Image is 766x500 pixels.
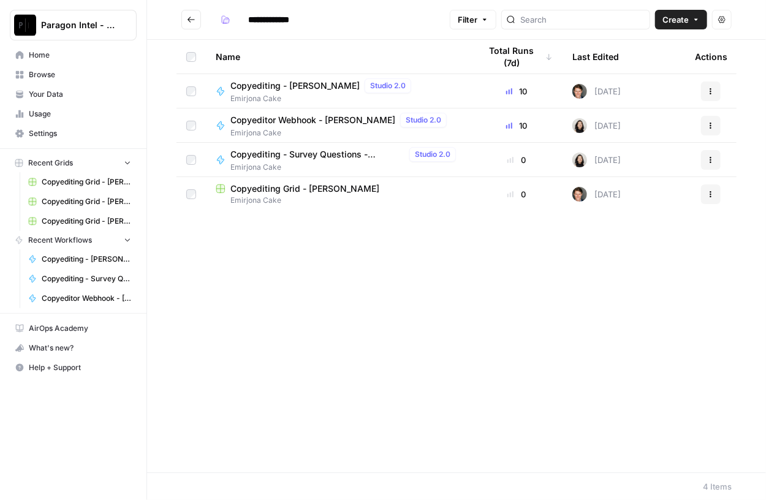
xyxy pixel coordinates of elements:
[14,14,36,36] img: Paragon Intel - Copyediting Logo
[415,149,450,160] span: Studio 2.0
[572,84,621,99] div: [DATE]
[10,10,137,40] button: Workspace: Paragon Intel - Copyediting
[450,10,496,29] button: Filter
[216,183,461,206] a: Copyediting Grid - [PERSON_NAME]Emirjona Cake
[572,118,621,133] div: [DATE]
[10,231,137,249] button: Recent Workflows
[695,40,727,74] div: Actions
[29,323,131,334] span: AirOps Academy
[10,85,137,104] a: Your Data
[10,339,136,357] div: What's new?
[703,480,732,493] div: 4 Items
[480,85,553,97] div: 10
[10,104,137,124] a: Usage
[29,362,131,373] span: Help + Support
[370,80,406,91] span: Studio 2.0
[29,89,131,100] span: Your Data
[42,176,131,187] span: Copyediting Grid - [PERSON_NAME]
[230,162,461,173] span: Emirjona Cake
[216,195,461,206] span: Emirjona Cake
[23,172,137,192] a: Copyediting Grid - [PERSON_NAME]
[216,147,461,173] a: Copyediting - Survey Questions - [PERSON_NAME]Studio 2.0Emirjona Cake
[42,216,131,227] span: Copyediting Grid - [PERSON_NAME]
[29,128,131,139] span: Settings
[23,269,137,289] a: Copyediting - Survey Questions - [PERSON_NAME]
[29,69,131,80] span: Browse
[230,127,452,138] span: Emirjona Cake
[216,40,461,74] div: Name
[10,154,137,172] button: Recent Grids
[572,187,587,202] img: qw00ik6ez51o8uf7vgx83yxyzow9
[23,192,137,211] a: Copyediting Grid - [PERSON_NAME]
[520,13,645,26] input: Search
[230,80,360,92] span: Copyediting - [PERSON_NAME]
[42,254,131,265] span: Copyediting - [PERSON_NAME]
[230,93,416,104] span: Emirjona Cake
[216,113,461,138] a: Copyeditor Webhook - [PERSON_NAME]Studio 2.0Emirjona Cake
[480,154,553,166] div: 0
[10,319,137,338] a: AirOps Academy
[10,65,137,85] a: Browse
[10,45,137,65] a: Home
[181,10,201,29] button: Go back
[28,157,73,169] span: Recent Grids
[216,78,461,104] a: Copyediting - [PERSON_NAME]Studio 2.0Emirjona Cake
[23,249,137,269] a: Copyediting - [PERSON_NAME]
[572,153,587,167] img: t5ef5oef8zpw1w4g2xghobes91mw
[572,187,621,202] div: [DATE]
[480,119,553,132] div: 10
[10,358,137,377] button: Help + Support
[29,50,131,61] span: Home
[230,183,379,195] span: Copyediting Grid - [PERSON_NAME]
[480,40,553,74] div: Total Runs (7d)
[662,13,689,26] span: Create
[655,10,707,29] button: Create
[42,273,131,284] span: Copyediting - Survey Questions - [PERSON_NAME]
[23,289,137,308] a: Copyeditor Webhook - [PERSON_NAME]
[406,115,441,126] span: Studio 2.0
[29,108,131,119] span: Usage
[230,114,395,126] span: Copyeditor Webhook - [PERSON_NAME]
[41,19,115,31] span: Paragon Intel - Copyediting
[230,148,404,161] span: Copyediting - Survey Questions - [PERSON_NAME]
[28,235,92,246] span: Recent Workflows
[23,211,137,231] a: Copyediting Grid - [PERSON_NAME]
[572,118,587,133] img: t5ef5oef8zpw1w4g2xghobes91mw
[10,338,137,358] button: What's new?
[572,40,619,74] div: Last Edited
[458,13,477,26] span: Filter
[572,84,587,99] img: qw00ik6ez51o8uf7vgx83yxyzow9
[10,124,137,143] a: Settings
[480,188,553,200] div: 0
[42,293,131,304] span: Copyeditor Webhook - [PERSON_NAME]
[42,196,131,207] span: Copyediting Grid - [PERSON_NAME]
[572,153,621,167] div: [DATE]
